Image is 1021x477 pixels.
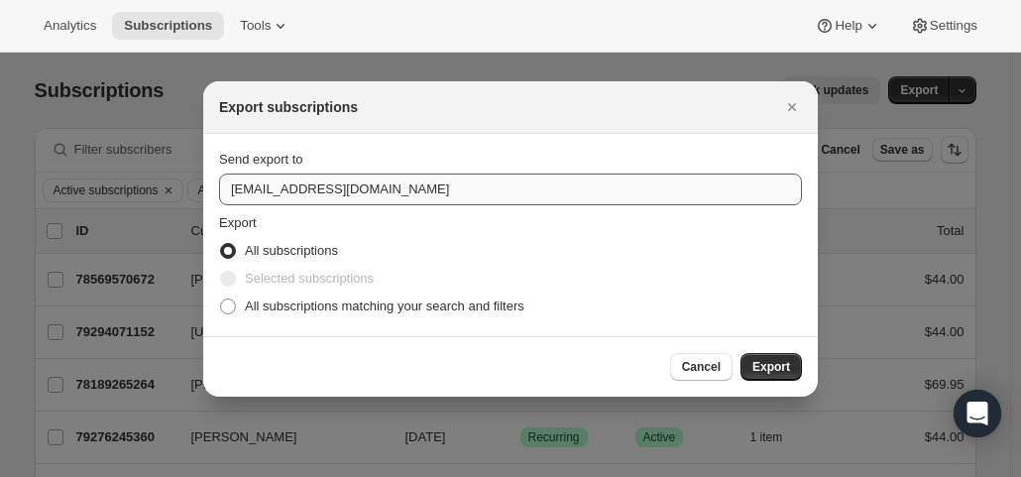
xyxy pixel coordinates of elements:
[670,353,733,381] button: Cancel
[778,93,806,121] button: Close
[245,271,374,286] span: Selected subscriptions
[228,12,302,40] button: Tools
[219,152,303,167] span: Send export to
[954,390,1001,437] div: Open Intercom Messenger
[219,97,358,117] h2: Export subscriptions
[240,18,271,34] span: Tools
[930,18,977,34] span: Settings
[245,298,524,313] span: All subscriptions matching your search and filters
[44,18,96,34] span: Analytics
[752,359,790,375] span: Export
[112,12,224,40] button: Subscriptions
[740,353,802,381] button: Export
[803,12,893,40] button: Help
[32,12,108,40] button: Analytics
[124,18,212,34] span: Subscriptions
[898,12,989,40] button: Settings
[219,215,257,230] span: Export
[245,243,338,258] span: All subscriptions
[682,359,721,375] span: Cancel
[835,18,861,34] span: Help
